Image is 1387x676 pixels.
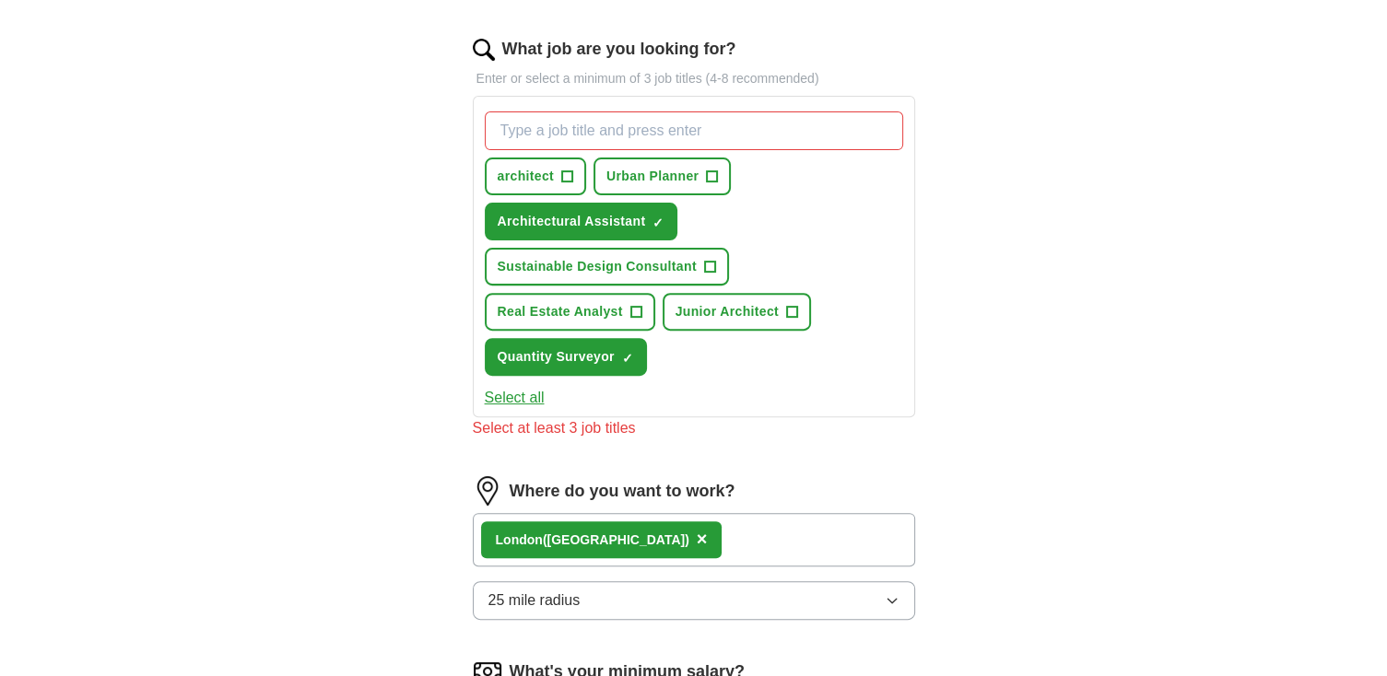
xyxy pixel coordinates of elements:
[473,581,915,620] button: 25 mile radius
[622,351,633,366] span: ✓
[473,69,915,88] p: Enter or select a minimum of 3 job titles (4-8 recommended)
[498,212,646,231] span: Architectural Assistant
[498,257,697,276] span: Sustainable Design Consultant
[485,338,647,376] button: Quantity Surveyor✓
[498,347,615,367] span: Quantity Surveyor
[676,302,779,321] span: Junior Architect
[473,417,915,439] div: Select at least 3 job titles
[498,302,623,321] span: Real Estate Analyst
[510,479,735,504] label: Where do you want to work?
[473,476,502,506] img: location.png
[502,37,736,62] label: What job are you looking for?
[697,526,708,554] button: ×
[663,293,811,331] button: Junior Architect
[496,532,527,547] strong: Lond
[543,532,689,547] span: ([GEOGRAPHIC_DATA])
[473,39,495,61] img: search.png
[652,216,664,230] span: ✓
[498,167,555,186] span: architect
[496,530,689,550] div: on
[485,203,678,240] button: Architectural Assistant✓
[485,157,587,195] button: architect
[485,248,729,286] button: Sustainable Design Consultant
[485,387,545,409] button: Select all
[485,293,655,331] button: Real Estate Analyst
[606,167,699,186] span: Urban Planner
[697,529,708,549] span: ×
[488,589,581,612] span: 25 mile radius
[594,157,731,195] button: Urban Planner
[485,111,903,150] input: Type a job title and press enter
